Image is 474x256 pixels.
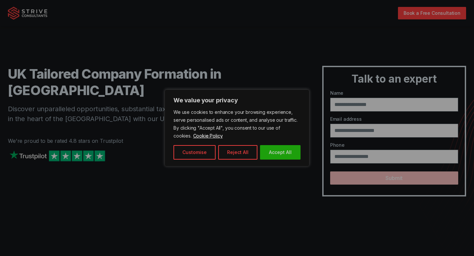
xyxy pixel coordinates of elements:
button: Accept All [260,145,301,160]
a: Cookie Policy [193,133,223,139]
button: Reject All [218,145,257,160]
p: We use cookies to enhance your browsing experience, serve personalised ads or content, and analys... [173,108,301,140]
p: We value your privacy [173,96,301,104]
button: Customise [173,145,216,160]
div: We value your privacy [165,90,309,166]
